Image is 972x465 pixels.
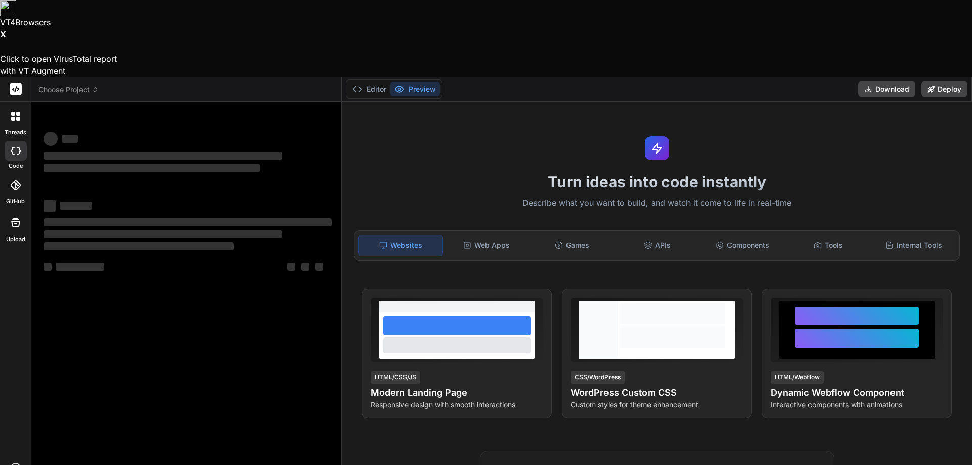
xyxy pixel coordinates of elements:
[445,235,529,256] div: Web Apps
[6,197,25,206] label: GitHub
[44,230,282,238] span: ‌
[616,235,699,256] div: APIs
[44,263,52,271] span: ‌
[6,235,25,244] label: Upload
[62,135,78,143] span: ‌
[5,128,26,137] label: threads
[348,173,966,191] h1: Turn ideas into code instantly
[44,152,282,160] span: ‌
[872,235,955,256] div: Internal Tools
[571,386,743,400] h4: WordPress Custom CSS
[44,164,260,172] span: ‌
[371,371,420,384] div: HTML/CSS/JS
[371,400,543,410] p: Responsive design with smooth interactions
[301,263,309,271] span: ‌
[9,162,23,171] label: code
[771,400,943,410] p: Interactive components with animations
[348,82,390,96] button: Editor
[390,82,440,96] button: Preview
[571,400,743,410] p: Custom styles for theme enhancement
[921,81,967,97] button: Deploy
[44,200,56,212] span: ‌
[858,81,915,97] button: Download
[371,386,543,400] h4: Modern Landing Page
[44,132,58,146] span: ‌
[44,242,234,250] span: ‌
[531,235,614,256] div: Games
[348,197,966,210] p: Describe what you want to build, and watch it come to life in real-time
[315,263,323,271] span: ‌
[571,371,625,384] div: CSS/WordPress
[44,218,332,226] span: ‌
[701,235,785,256] div: Components
[38,84,99,95] span: Choose Project
[771,386,943,400] h4: Dynamic Webflow Component
[787,235,870,256] div: Tools
[60,202,92,210] span: ‌
[56,263,104,271] span: ‌
[358,235,443,256] div: Websites
[287,263,295,271] span: ‌
[771,371,824,384] div: HTML/Webflow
